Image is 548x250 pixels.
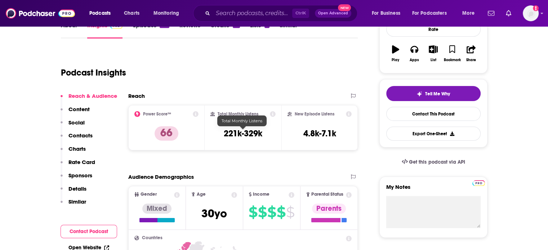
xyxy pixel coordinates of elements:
[84,8,120,19] button: open menu
[61,67,126,78] h1: Podcast Insights
[250,22,269,38] a: Lists8
[407,8,457,19] button: open menu
[68,198,86,205] p: Similar
[338,4,351,11] span: New
[61,132,93,145] button: Contacts
[68,106,90,113] p: Content
[61,22,77,38] a: About
[61,225,117,238] button: Contact Podcast
[61,145,86,159] button: Charts
[196,192,205,197] span: Age
[523,5,539,21] span: Logged in as smeizlik
[210,22,240,38] a: Credits113
[200,5,364,22] div: Search podcasts, credits, & more...
[61,159,95,172] button: Rate Card
[409,159,465,165] span: Get this podcast via API
[213,8,292,19] input: Search podcasts, credits, & more...
[462,8,475,18] span: More
[444,58,460,62] div: Bookmark
[372,8,400,18] span: For Business
[386,86,481,101] button: tell me why sparkleTell Me Why
[386,107,481,121] a: Contact This Podcast
[286,206,294,218] span: $
[295,112,334,117] h2: New Episode Listens
[253,192,269,197] span: Income
[280,22,297,38] a: Similar
[128,92,145,99] h2: Reach
[277,206,285,218] span: $
[68,119,85,126] p: Social
[312,204,346,214] div: Parents
[533,5,539,11] svg: Add a profile image
[258,206,267,218] span: $
[392,58,399,62] div: Play
[462,41,480,67] button: Share
[466,58,476,62] div: Share
[425,91,450,97] span: Tell Me Why
[124,8,139,18] span: Charts
[133,22,169,38] a: Episodes900
[503,7,514,19] a: Show notifications dropdown
[386,22,481,37] div: Rate
[405,41,424,67] button: Apps
[68,132,93,139] p: Contacts
[472,180,485,186] img: Podchaser Pro
[89,8,111,18] span: Podcasts
[61,198,86,212] button: Similar
[249,206,257,218] span: $
[141,192,157,197] span: Gender
[142,204,171,214] div: Mixed
[267,206,276,218] span: $
[68,172,92,179] p: Sponsors
[61,119,85,132] button: Social
[155,126,178,141] p: 66
[68,185,86,192] p: Details
[61,185,86,199] button: Details
[523,5,539,21] button: Show profile menu
[303,128,336,139] h3: 4.8k-7.1k
[68,145,86,152] p: Charts
[153,8,179,18] span: Monitoring
[431,58,436,62] div: List
[485,7,497,19] a: Show notifications dropdown
[457,8,484,19] button: open menu
[292,9,309,18] span: Ctrl K
[412,8,447,18] span: For Podcasters
[367,8,409,19] button: open menu
[6,6,75,20] img: Podchaser - Follow, Share and Rate Podcasts
[143,112,171,117] h2: Power Score™
[128,173,194,180] h2: Audience Demographics
[142,236,162,240] span: Countries
[179,22,200,38] a: Reviews
[315,9,351,18] button: Open AdvancedNew
[311,192,343,197] span: Parental Status
[386,183,481,196] label: My Notes
[386,41,405,67] button: Play
[68,159,95,165] p: Rate Card
[410,58,419,62] div: Apps
[61,172,92,185] button: Sponsors
[61,92,117,106] button: Reach & Audience
[87,22,123,38] a: InsightsPodchaser Pro
[201,206,227,221] span: 30 yo
[396,153,471,171] a: Get this podcast via API
[318,12,348,15] span: Open Advanced
[61,106,90,119] button: Content
[224,128,262,139] h3: 221k-329k
[386,127,481,141] button: Export One-Sheet
[472,179,485,186] a: Pro website
[424,41,442,67] button: List
[148,8,188,19] button: open menu
[119,8,144,19] a: Charts
[523,5,539,21] img: User Profile
[68,92,117,99] p: Reach & Audience
[443,41,462,67] button: Bookmark
[218,112,258,117] h2: Total Monthly Listens
[222,118,262,123] span: Total Monthly Listens
[416,91,422,97] img: tell me why sparkle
